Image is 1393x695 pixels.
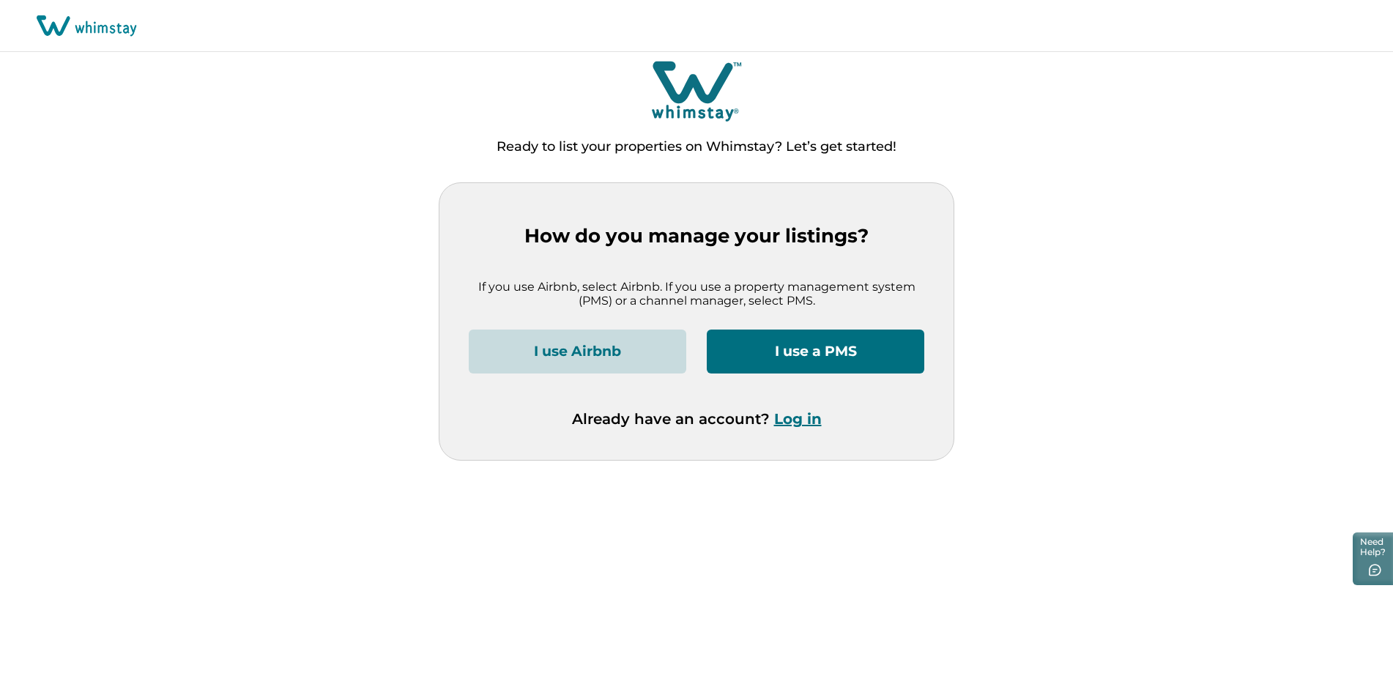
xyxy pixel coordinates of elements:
p: Ready to list your properties on Whimstay? Let’s get started! [497,140,896,155]
p: If you use Airbnb, select Airbnb. If you use a property management system (PMS) or a channel mana... [469,280,924,308]
p: Already have an account? [572,410,822,428]
button: Log in [774,410,822,428]
button: I use Airbnb [469,330,686,373]
button: I use a PMS [707,330,924,373]
p: How do you manage your listings? [469,225,924,248]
